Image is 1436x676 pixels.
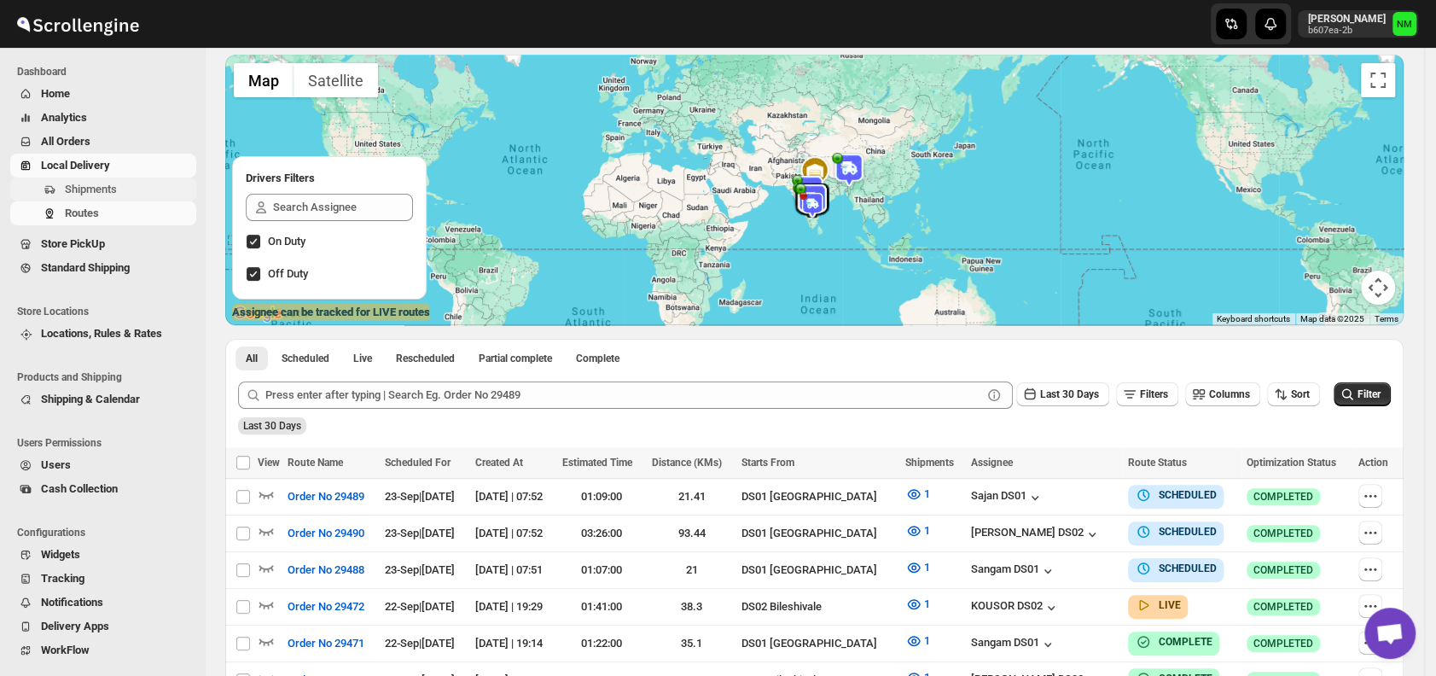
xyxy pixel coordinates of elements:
[741,635,895,652] div: DS01 [GEOGRAPHIC_DATA]
[1140,388,1168,400] span: Filters
[1358,457,1388,469] span: Action
[10,567,196,591] button: Tracking
[10,322,196,346] button: Locations, Rules & Rates
[41,393,140,405] span: Shipping & Calendar
[971,562,1056,580] button: Sangam DS01
[475,525,552,542] div: [DATE] | 07:52
[1116,382,1178,406] button: Filters
[288,562,364,579] span: Order No 29488
[562,598,642,615] div: 01:41:00
[1334,382,1391,406] button: Filter
[10,638,196,662] button: WorkFlow
[41,572,84,585] span: Tracking
[1397,19,1412,30] text: NM
[1159,562,1217,574] b: SCHEDULED
[1267,382,1320,406] button: Sort
[971,457,1013,469] span: Assignee
[1135,487,1217,504] button: SCHEDULED
[1253,527,1313,540] span: COMPLETED
[475,598,552,615] div: [DATE] | 19:29
[562,525,642,542] div: 03:26:00
[1209,388,1250,400] span: Columns
[41,620,109,632] span: Delivery Apps
[971,636,1056,653] button: Sangam DS01
[232,304,430,321] label: Assignee can be tracked for LIVE routes
[1358,388,1381,400] span: Filter
[265,382,982,409] input: Press enter after typing | Search Eg. Order No 29489
[652,562,731,579] div: 21
[924,524,930,537] span: 1
[1361,271,1395,305] button: Map camera controls
[479,352,552,365] span: Partial complete
[1364,608,1416,659] div: Open chat
[235,347,268,370] button: All routes
[475,488,552,505] div: [DATE] | 07:52
[924,561,930,574] span: 1
[562,457,632,469] span: Estimated Time
[1298,10,1418,38] button: User menu
[475,562,552,579] div: [DATE] | 07:51
[41,644,90,656] span: WorkFlow
[475,457,523,469] span: Created At
[396,352,455,365] span: Rescheduled
[741,598,895,615] div: DS02 Bileshivale
[971,599,1060,616] button: KOUSOR DS02
[273,194,413,221] input: Search Assignee
[258,457,280,469] span: View
[1135,597,1181,614] button: LIVE
[1016,382,1109,406] button: Last 30 Days
[971,489,1044,506] button: Sajan DS01
[41,237,105,250] span: Store PickUp
[17,436,196,450] span: Users Permissions
[1253,637,1313,650] span: COMPLETED
[652,598,731,615] div: 38.3
[924,634,930,647] span: 1
[652,457,722,469] span: Distance (KMs)
[277,593,375,621] button: Order No 29472
[65,183,117,195] span: Shipments
[1135,523,1217,540] button: SCHEDULED
[10,477,196,501] button: Cash Collection
[652,525,731,542] div: 93.44
[277,483,375,510] button: Order No 29489
[288,525,364,542] span: Order No 29490
[277,520,375,547] button: Order No 29490
[10,591,196,615] button: Notifications
[1135,560,1217,577] button: SCHEDULED
[41,596,103,609] span: Notifications
[288,635,364,652] span: Order No 29471
[1253,600,1313,614] span: COMPLETED
[277,557,375,584] button: Order No 29488
[1185,382,1260,406] button: Columns
[475,635,552,652] div: [DATE] | 19:14
[353,352,372,365] span: Live
[1253,490,1313,504] span: COMPLETED
[1159,636,1212,648] b: COMPLETE
[1392,12,1416,36] span: Narjit Magar
[246,170,413,187] h2: Drivers Filters
[10,615,196,638] button: Delivery Apps
[268,267,308,280] span: Off Duty
[268,235,305,248] span: On Duty
[10,130,196,154] button: All Orders
[1159,489,1217,501] b: SCHEDULED
[246,352,258,365] span: All
[230,303,286,325] img: Google
[41,548,80,561] span: Widgets
[1040,388,1099,400] span: Last 30 Days
[562,635,642,652] div: 01:22:00
[895,627,940,655] button: 1
[1361,63,1395,97] button: Toggle fullscreen view
[17,65,196,79] span: Dashboard
[385,527,455,539] span: 23-Sep | [DATE]
[277,630,375,657] button: Order No 29471
[385,490,455,503] span: 23-Sep | [DATE]
[971,526,1101,543] div: [PERSON_NAME] DS02
[562,488,642,505] div: 01:09:00
[924,597,930,610] span: 1
[924,487,930,500] span: 1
